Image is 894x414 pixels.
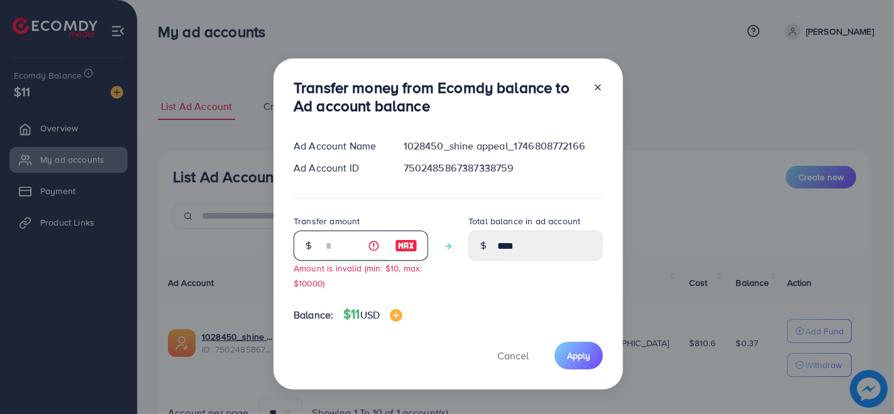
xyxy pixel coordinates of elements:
img: image [395,238,417,253]
button: Apply [555,342,603,369]
h4: $11 [343,307,402,322]
label: Transfer amount [294,215,360,227]
span: Balance: [294,308,333,322]
small: Amount is invalid (min: $10, max: $10000) [294,262,422,288]
div: Ad Account ID [284,161,394,175]
span: USD [360,308,380,322]
div: 1028450_shine appeal_1746808772166 [394,139,613,153]
img: image [390,309,402,322]
button: Cancel [482,342,544,369]
label: Total balance in ad account [468,215,580,227]
div: Ad Account Name [284,139,394,153]
h3: Transfer money from Ecomdy balance to Ad account balance [294,79,583,115]
span: Cancel [497,349,529,362]
span: Apply [567,349,590,362]
div: 7502485867387338759 [394,161,613,175]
